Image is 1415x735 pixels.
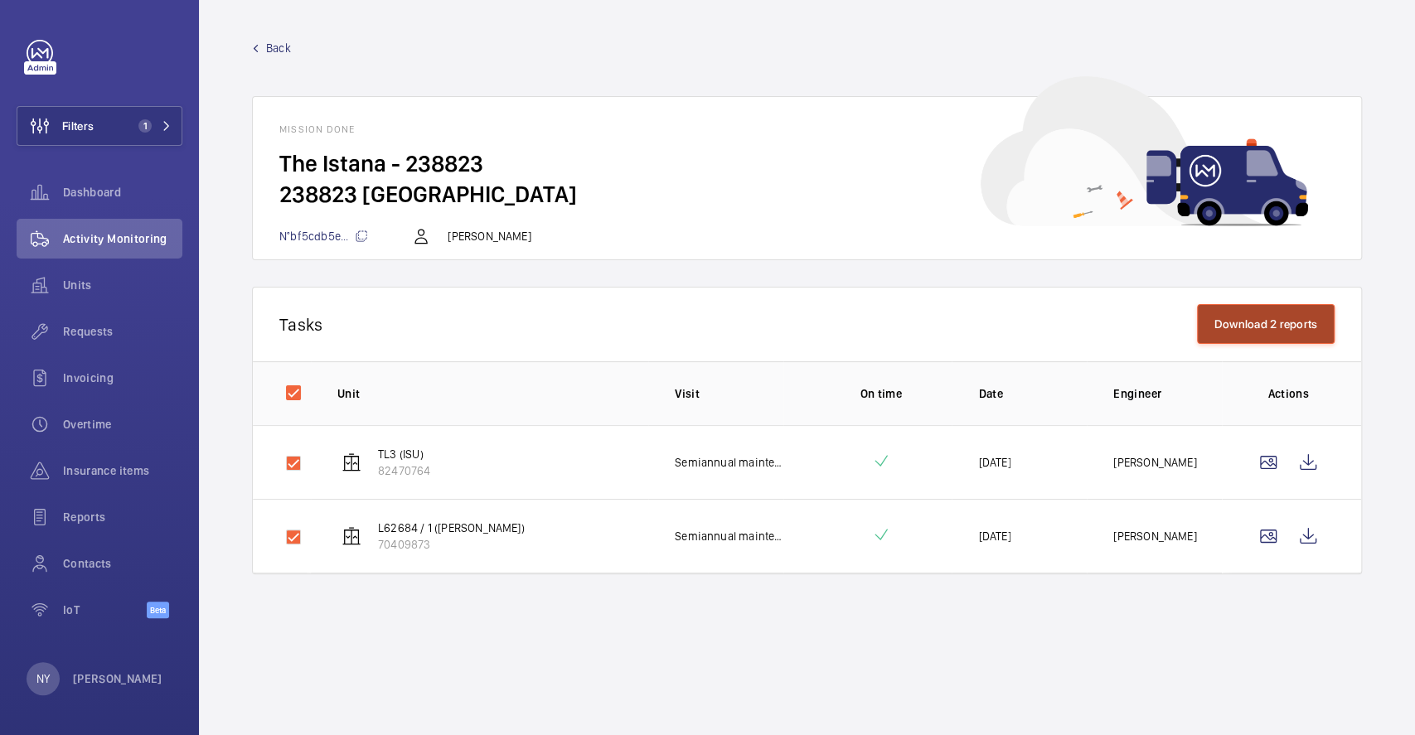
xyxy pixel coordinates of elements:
[147,602,169,618] span: Beta
[138,119,152,133] span: 1
[63,370,182,386] span: Invoicing
[279,148,1335,179] h2: The Istana - 238823
[62,118,94,134] span: Filters
[63,323,182,340] span: Requests
[63,509,182,525] span: Reports
[63,184,182,201] span: Dashboard
[378,536,525,553] p: 70409873
[63,230,182,247] span: Activity Monitoring
[1113,454,1196,471] p: [PERSON_NAME]
[1113,385,1222,402] p: Engineer
[810,385,952,402] p: On time
[978,385,1087,402] p: Date
[266,40,291,56] span: Back
[978,454,1010,471] p: [DATE]
[378,520,525,536] p: L62684 / 1 ([PERSON_NAME])
[1113,528,1196,544] p: [PERSON_NAME]
[378,462,430,479] p: 82470764
[63,277,182,293] span: Units
[675,385,783,402] p: Visit
[63,462,182,479] span: Insurance items
[378,446,430,462] p: TL3 (ISU)
[1248,385,1328,402] p: Actions
[981,76,1308,226] img: car delivery
[17,106,182,146] button: Filters1
[342,526,361,546] img: elevator.svg
[279,314,1335,335] p: Tasks
[63,602,147,618] span: IoT
[63,555,182,572] span: Contacts
[675,528,783,544] p: Semiannual maintenance
[675,454,783,471] p: Semiannual maintenance
[337,385,648,402] p: Unit
[978,528,1010,544] p: [DATE]
[279,123,1335,135] h1: Mission done
[1197,304,1335,344] button: Download 2 reports
[279,179,1335,210] h2: 238823 [GEOGRAPHIC_DATA]
[73,670,162,687] p: [PERSON_NAME]
[63,416,182,433] span: Overtime
[279,230,368,243] span: N°bf5cdb5e...
[36,670,50,687] p: NY
[448,228,531,244] p: [PERSON_NAME]
[342,452,361,472] img: elevator.svg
